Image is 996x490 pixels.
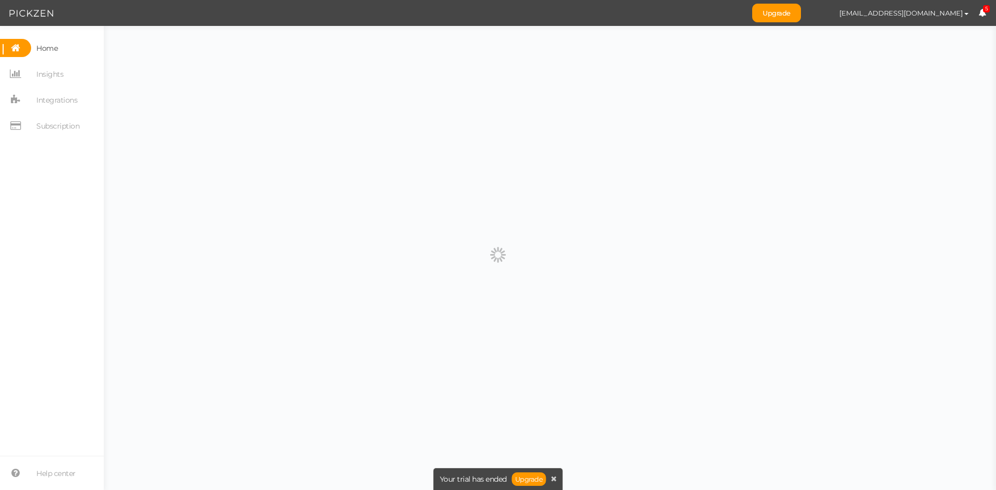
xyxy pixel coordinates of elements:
a: Upgrade [512,472,546,486]
a: Upgrade [752,4,801,22]
span: Subscription [36,118,79,134]
span: Help center [36,465,76,482]
span: Your trial has ended [440,475,507,483]
span: Home [36,40,58,57]
span: [EMAIL_ADDRESS][DOMAIN_NAME] [839,9,963,17]
button: [EMAIL_ADDRESS][DOMAIN_NAME] [829,4,978,22]
img: b3e142cb9089df8073c54e68b41907af [811,4,829,22]
img: Pickzen logo [9,7,53,20]
span: Insights [36,66,63,82]
span: 5 [983,5,990,13]
span: Integrations [36,92,77,108]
